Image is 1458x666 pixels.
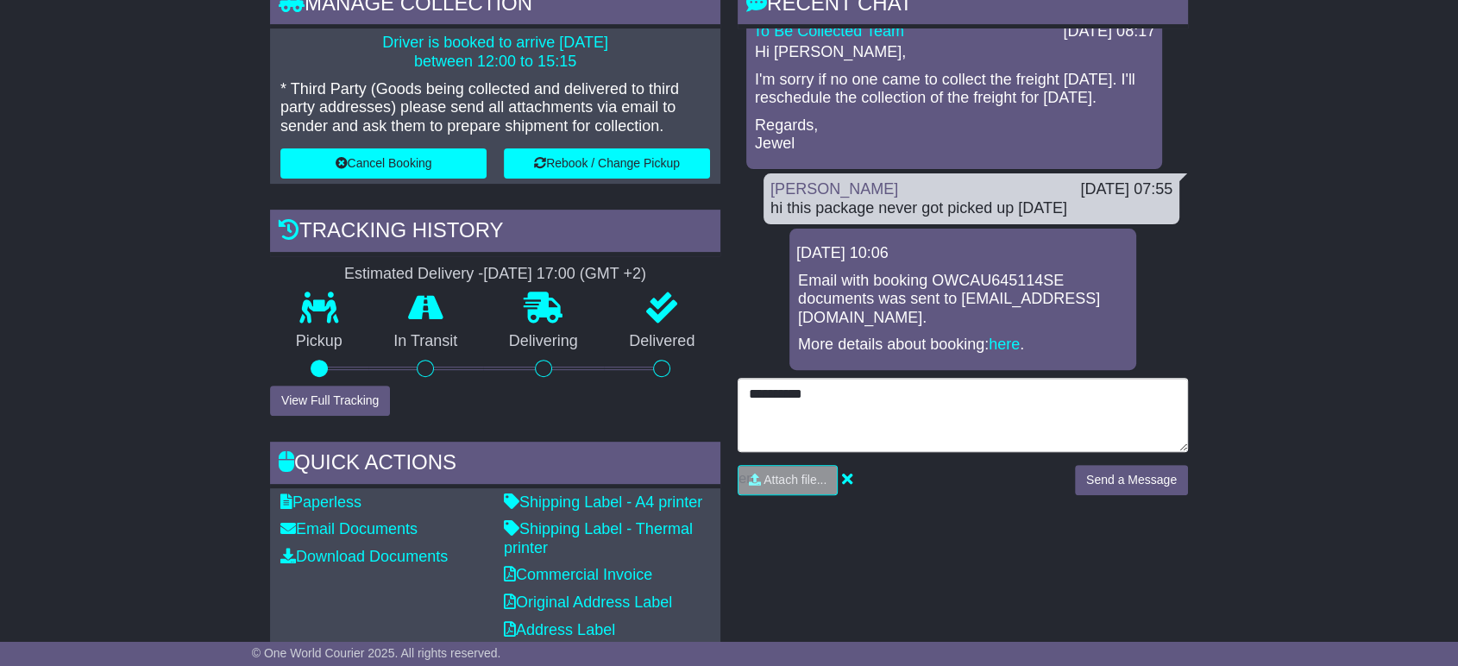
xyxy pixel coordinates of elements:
[798,272,1128,328] p: Email with booking OWCAU645114SE documents was sent to [EMAIL_ADDRESS][DOMAIN_NAME].
[504,594,672,611] a: Original Address Label
[755,71,1153,108] p: I'm sorry if no one came to collect the freight [DATE]. I'll reschedule the collection of the fre...
[280,148,487,179] button: Cancel Booking
[755,43,1153,62] p: Hi [PERSON_NAME],
[270,442,720,488] div: Quick Actions
[604,332,721,351] p: Delivered
[504,520,693,556] a: Shipping Label - Thermal printer
[280,493,361,511] a: Paperless
[504,493,702,511] a: Shipping Label - A4 printer
[755,116,1153,154] p: Regards, Jewel
[504,566,652,583] a: Commercial Invoice
[280,34,710,71] p: Driver is booked to arrive [DATE] between 12:00 to 15:15
[504,621,615,638] a: Address Label
[753,22,904,40] a: To Be Collected Team
[483,332,604,351] p: Delivering
[798,336,1128,355] p: More details about booking: .
[483,265,646,284] div: [DATE] 17:00 (GMT +2)
[280,80,710,136] p: * Third Party (Goods being collected and delivered to third party addresses) please send all atta...
[280,520,418,537] a: Email Documents
[770,180,898,198] a: [PERSON_NAME]
[270,210,720,256] div: Tracking history
[504,148,710,179] button: Rebook / Change Pickup
[770,199,1172,218] div: hi this package never got picked up [DATE]
[280,548,448,565] a: Download Documents
[270,265,720,284] div: Estimated Delivery -
[270,332,368,351] p: Pickup
[270,386,390,416] button: View Full Tracking
[989,336,1020,353] a: here
[1080,180,1172,199] div: [DATE] 07:55
[1075,465,1188,495] button: Send a Message
[796,244,1129,263] div: [DATE] 10:06
[1063,22,1155,41] div: [DATE] 08:17
[252,646,501,660] span: © One World Courier 2025. All rights reserved.
[368,332,484,351] p: In Transit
